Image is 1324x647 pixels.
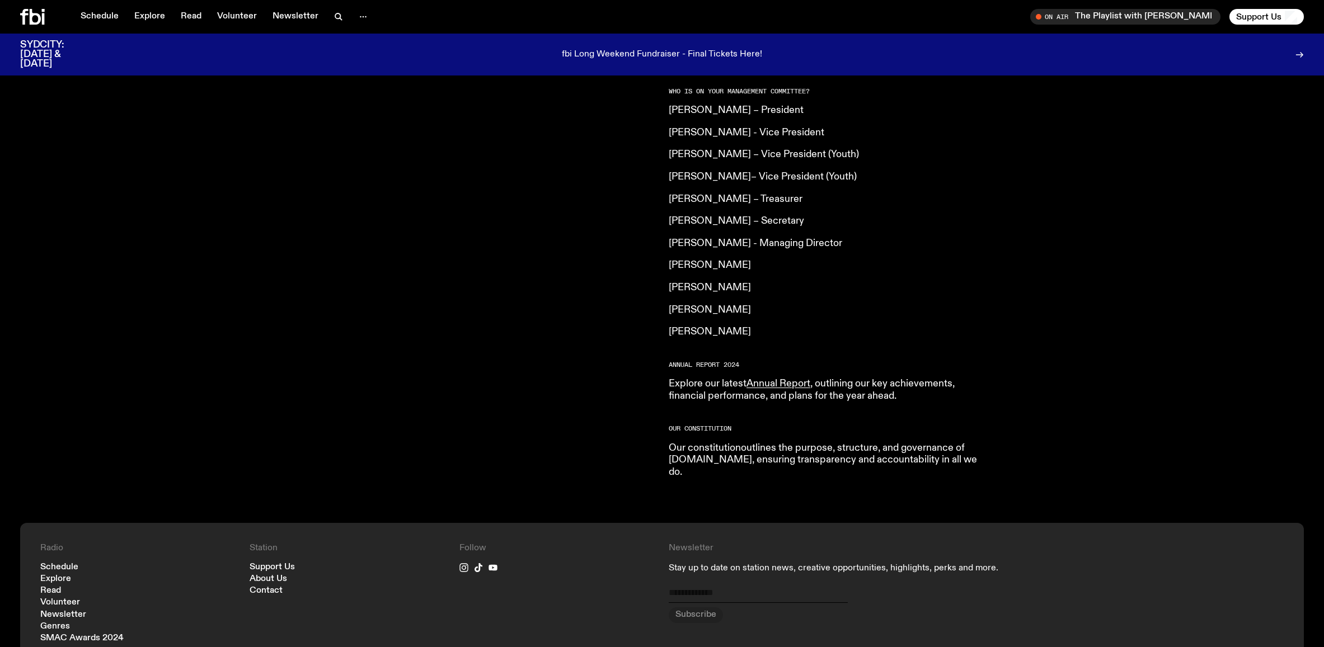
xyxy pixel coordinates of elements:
[669,88,991,95] h2: Who is on your management committee?
[40,563,78,572] a: Schedule
[128,9,172,25] a: Explore
[669,238,991,250] p: [PERSON_NAME] - Managing Director
[1236,12,1281,22] span: Support Us
[669,304,991,317] p: [PERSON_NAME]
[669,171,991,183] p: [PERSON_NAME]– Vice President (Youth)
[669,282,991,294] p: [PERSON_NAME]
[174,9,208,25] a: Read
[210,9,264,25] a: Volunteer
[1030,9,1220,25] button: On AirThe Playlist with [PERSON_NAME] and Raf
[40,611,86,619] a: Newsletter
[40,575,71,583] a: Explore
[459,543,655,554] h4: Follow
[669,215,991,228] p: [PERSON_NAME] – Secretary
[1229,9,1304,25] button: Support Us
[562,50,762,60] p: fbi Long Weekend Fundraiser - Final Tickets Here!
[746,379,810,389] a: Annual Report
[669,193,991,206] p: [PERSON_NAME] – Treasurer
[669,362,991,368] h2: Annual report 2024
[250,543,445,554] h4: Station
[669,607,723,623] button: Subscribe
[40,587,61,595] a: Read
[669,443,741,453] a: Our constitution
[669,426,991,432] h2: Our Constitution
[266,9,325,25] a: Newsletter
[74,9,125,25] a: Schedule
[669,105,991,117] p: [PERSON_NAME] – President
[669,442,991,479] p: outlines the purpose, structure, and governance of [DOMAIN_NAME], ensuring transparency and accou...
[40,543,236,554] h4: Radio
[669,127,991,139] p: [PERSON_NAME] - Vice President
[40,622,70,631] a: Genres
[40,598,80,607] a: Volunteer
[250,563,295,572] a: Support Us
[40,634,124,643] a: SMAC Awards 2024
[669,378,991,402] p: Explore our latest , outlining our key achievements, financial performance, and plans for the yea...
[669,543,1074,554] h4: Newsletter
[669,326,991,338] p: [PERSON_NAME]
[669,563,1074,574] p: Stay up to date on station news, creative opportunities, highlights, perks and more.
[669,149,991,161] p: [PERSON_NAME] – Vice President (Youth)
[250,575,287,583] a: About Us
[250,587,283,595] a: Contact
[669,259,991,272] p: [PERSON_NAME]
[20,40,92,69] h3: SYDCITY: [DATE] & [DATE]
